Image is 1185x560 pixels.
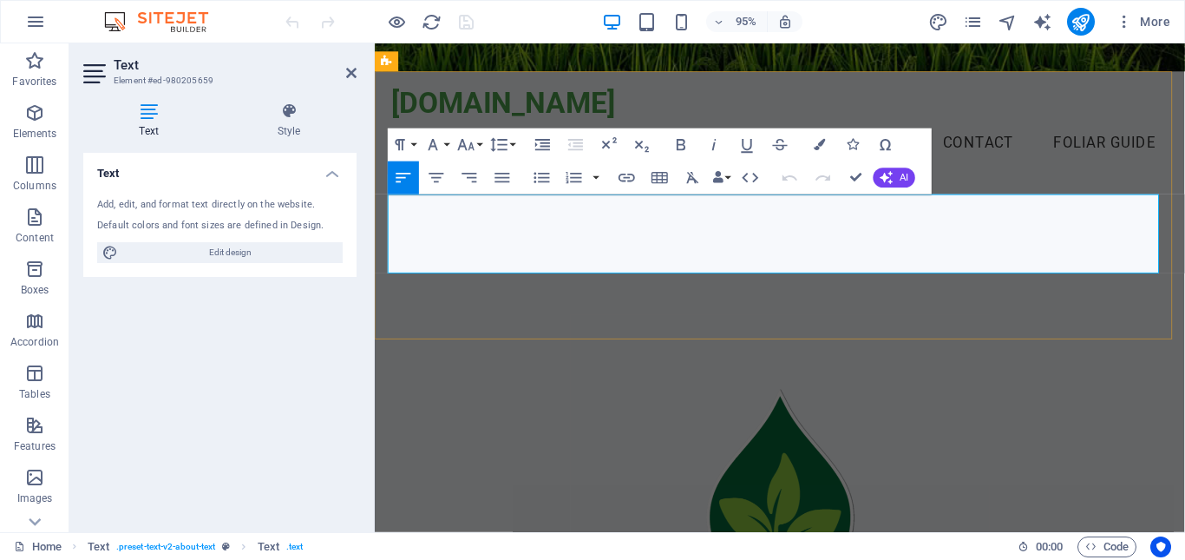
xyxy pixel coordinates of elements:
button: Subscript [626,128,658,161]
button: Edit design [97,242,343,263]
button: reload [421,11,442,32]
p: Columns [13,179,56,193]
h4: Text [83,153,357,184]
button: Italic (Ctrl+I) [698,128,730,161]
button: HTML [735,161,766,194]
button: Data Bindings [710,161,734,194]
button: Superscript [593,128,625,161]
h3: Element #ed-980205659 [114,73,322,89]
a: Click to cancel selection. Double-click to open Pages [14,537,62,557]
span: More [1116,13,1170,30]
button: Usercentrics [1150,537,1171,557]
i: Design (Ctrl+Alt+Y) [928,12,948,32]
i: Publish [1070,12,1090,32]
button: Insert Link [612,161,643,194]
span: Click to select. Double-click to edit [258,537,279,557]
i: This element is a customizable preset [222,542,230,551]
span: Click to select. Double-click to edit [88,537,109,557]
button: Align Left [388,161,419,194]
button: Align Right [454,161,485,194]
button: Ordered List [559,161,590,194]
i: Pages (Ctrl+Alt+S) [963,12,983,32]
span: 00 00 [1036,537,1063,557]
h2: Text [114,57,357,73]
span: AI [900,173,908,182]
nav: breadcrumb [88,537,304,557]
p: Images [17,491,53,505]
span: : [1048,540,1051,553]
i: On resize automatically adjust zoom level to fit chosen device. [777,14,793,30]
button: Underline (Ctrl+U) [731,128,763,161]
button: Increase Indent [527,128,559,161]
div: Default colors and font sizes are defined in Design. [97,219,343,234]
button: Align Justify [487,161,518,194]
i: Reload page [422,12,442,32]
div: Add, edit, and format text directly on the website. [97,198,343,213]
p: Elements [13,127,57,141]
i: Navigator [998,12,1018,32]
span: . text [286,537,303,557]
p: Tables [19,387,50,401]
button: Click here to leave preview mode and continue editing [386,11,407,32]
button: AI [874,168,915,188]
button: Unordered List [527,161,558,194]
button: Decrease Indent [560,128,592,161]
h6: 95% [732,11,760,32]
p: Content [16,231,54,245]
p: Boxes [21,283,49,297]
h6: Session time [1018,537,1064,557]
button: text_generator [1032,11,1053,32]
button: Redo (Ctrl+Shift+Z) [808,161,839,194]
button: Clear Formatting [678,161,709,194]
h4: Text [83,102,221,139]
button: More [1109,8,1177,36]
span: . preset-text-v2-about-text [116,537,215,557]
button: Paragraph Format [388,128,419,161]
button: Code [1077,537,1136,557]
button: Ordered List [590,161,603,194]
button: Font Family [421,128,452,161]
button: pages [963,11,984,32]
p: Favorites [12,75,56,89]
button: design [928,11,949,32]
button: publish [1067,8,1095,36]
button: Insert Table [645,161,676,194]
button: Confirm (Ctrl+⏎) [841,161,872,194]
p: Accordion [10,335,59,349]
button: Align Center [421,161,452,194]
h4: Style [221,102,357,139]
button: Icons [837,128,868,161]
button: Colors [804,128,835,161]
img: Editor Logo [100,11,230,32]
i: AI Writer [1032,12,1052,32]
span: Edit design [123,242,337,263]
button: Line Height [487,128,518,161]
button: Bold (Ctrl+B) [665,128,697,161]
button: Undo (Ctrl+Z) [775,161,806,194]
button: Special Characters [870,128,901,161]
button: Strikethrough [764,128,795,161]
button: 95% [706,11,768,32]
button: navigator [998,11,1018,32]
span: Code [1085,537,1129,557]
button: Font Size [454,128,485,161]
p: Features [14,439,56,453]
